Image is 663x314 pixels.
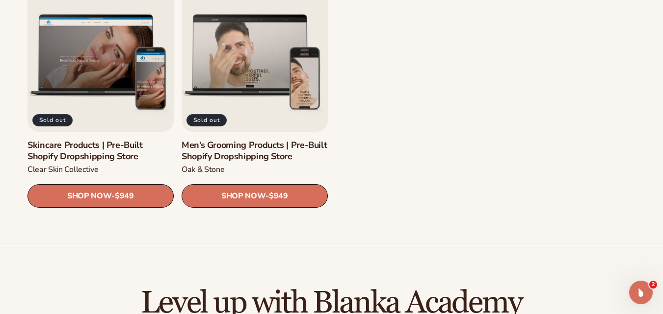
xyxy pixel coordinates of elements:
[221,191,265,200] span: SHOP NOW
[269,192,288,201] span: $949
[649,281,657,289] span: 2
[115,192,134,201] span: $949
[629,281,653,304] iframe: Intercom live chat
[67,191,111,200] span: SHOP NOW
[27,139,174,162] a: Skincare Products | Pre-Built Shopify Dropshipping Store
[27,184,174,208] a: SHOP NOW- $949
[182,139,328,162] a: Men’s Grooming Products | Pre-Built Shopify Dropshipping Store
[182,184,328,208] a: SHOP NOW- $949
